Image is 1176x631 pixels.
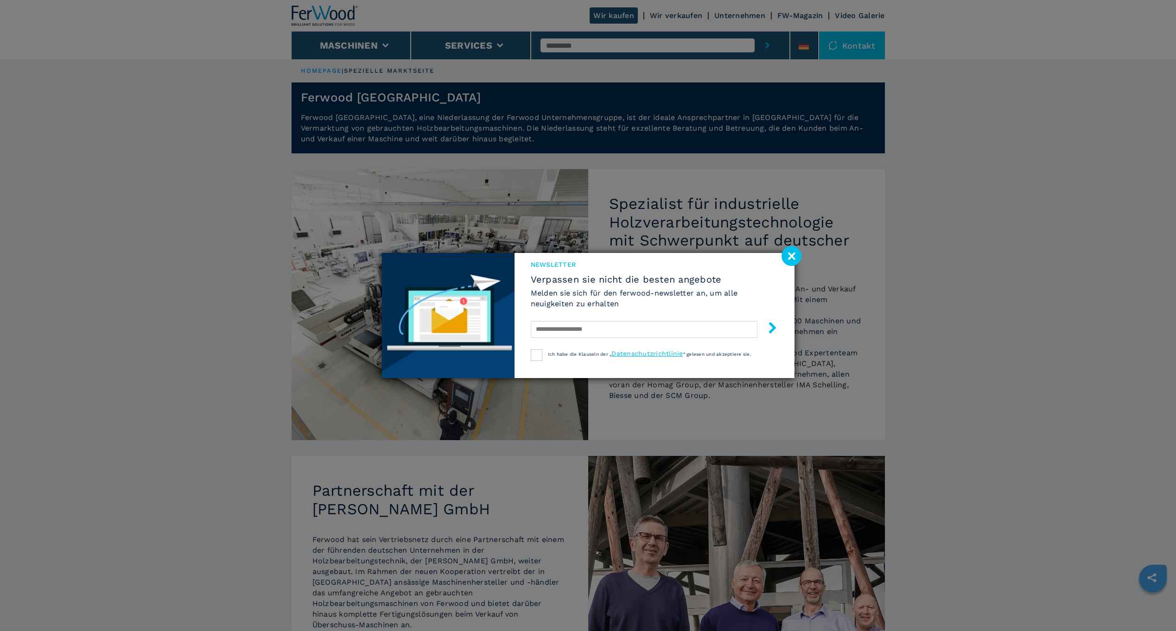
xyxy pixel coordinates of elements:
span: Newsletter [531,260,778,269]
a: Datenschutzrichtlinie [611,350,683,357]
span: “ gelesen und akzeptiere sie. [683,352,751,357]
span: Verpassen sie nicht die besten angebote [531,274,778,285]
img: Newsletter image [382,253,515,378]
h6: Melden sie sich für den ferwood-newsletter an, um alle neuigkeiten zu erhalten [531,288,778,309]
button: submit-button [757,318,778,340]
span: Ich habe die Klauseln der „ [548,352,612,357]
